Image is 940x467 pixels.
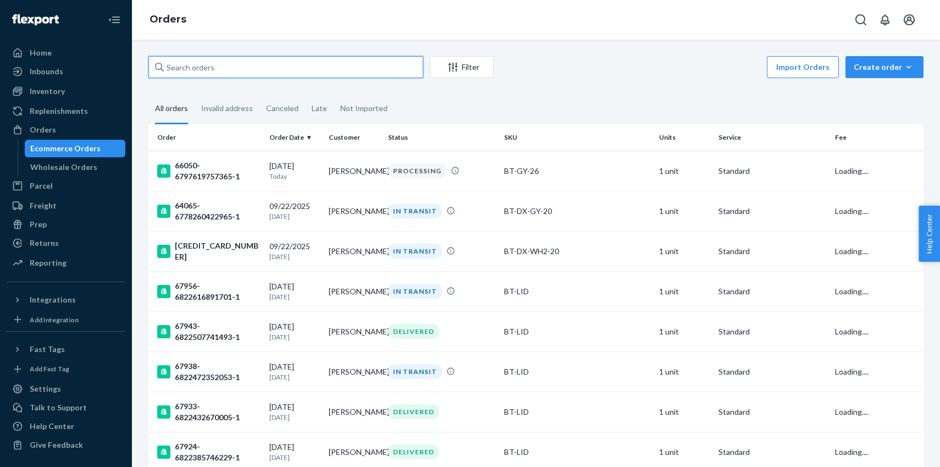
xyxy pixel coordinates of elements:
[266,94,298,123] div: Canceled
[30,315,79,325] div: Add Integration
[269,442,320,462] div: [DATE]
[30,86,65,97] div: Inventory
[7,121,125,139] a: Orders
[7,63,125,80] a: Inbounds
[324,351,384,392] td: [PERSON_NAME]
[30,238,59,249] div: Returns
[269,372,320,382] p: [DATE]
[655,151,714,191] td: 1 unit
[269,413,320,422] p: [DATE]
[7,102,125,120] a: Replenishments
[269,212,320,221] p: [DATE]
[269,241,320,261] div: 09/22/2025
[7,197,125,215] a: Freight
[7,234,125,252] a: Returns
[30,364,69,373] div: Add Fast Tag
[718,406,826,417] p: Standard
[30,421,74,432] div: Help Center
[898,9,920,31] button: Open account menu
[504,326,650,337] div: BT-LID
[25,140,126,157] a: Ecommerce Orders
[388,364,442,379] div: IN TRANSIT
[504,246,650,257] div: BT-DX-WH2-20
[831,392,924,432] td: Loading....
[7,436,125,454] button: Give Feedback
[324,191,384,231] td: [PERSON_NAME]
[30,402,87,413] div: Talk to Support
[7,44,125,62] a: Home
[157,200,261,222] div: 64065-6778260422965-1
[845,56,924,78] button: Create order
[30,383,61,394] div: Settings
[7,291,125,309] button: Integrations
[157,160,261,182] div: 66050-6797619757365-1
[7,380,125,398] a: Settings
[201,94,253,123] div: Invalid address
[7,417,125,435] a: Help Center
[150,13,186,25] a: Orders
[324,311,384,351] td: [PERSON_NAME]
[874,9,896,31] button: Open notifications
[430,62,493,73] div: Filter
[148,56,423,78] input: Search orders
[269,453,320,462] p: [DATE]
[157,321,261,343] div: 67943-6822507741493-1
[655,351,714,392] td: 1 unit
[504,206,650,217] div: BT-DX-GY-20
[718,246,826,257] p: Standard
[854,62,915,73] div: Create order
[504,447,650,458] div: BT-LID
[25,158,126,176] a: Wholesale Orders
[30,143,101,154] div: Ecommerce Orders
[30,439,83,450] div: Give Feedback
[919,206,940,262] button: Help Center
[324,271,384,311] td: [PERSON_NAME]
[269,361,320,382] div: [DATE]
[504,406,650,417] div: BT-LID
[655,311,714,351] td: 1 unit
[7,216,125,233] a: Prep
[12,14,59,25] img: Flexport logo
[655,392,714,432] td: 1 unit
[324,231,384,271] td: [PERSON_NAME]
[265,124,324,151] th: Order Date
[7,313,125,327] a: Add Integration
[7,254,125,272] a: Reporting
[269,161,320,181] div: [DATE]
[30,47,52,58] div: Home
[269,321,320,342] div: [DATE]
[324,392,384,432] td: [PERSON_NAME]
[831,151,924,191] td: Loading....
[850,9,872,31] button: Open Search Box
[504,286,650,297] div: BT-LID
[388,284,442,299] div: IN TRANSIT
[157,281,261,303] div: 67956-6822616891701-1
[269,332,320,342] p: [DATE]
[30,294,76,305] div: Integrations
[329,133,379,142] div: Customer
[30,162,97,173] div: Wholesale Orders
[718,326,826,337] p: Standard
[148,124,265,151] th: Order
[157,361,261,383] div: 67938-6822472352053-1
[269,252,320,261] p: [DATE]
[831,351,924,392] td: Loading....
[30,66,63,77] div: Inbounds
[30,106,88,117] div: Replenishments
[157,441,261,463] div: 67924-6822385746229-1
[388,324,439,339] div: DELIVERED
[30,219,47,230] div: Prep
[157,401,261,423] div: 67933-6822432670005-1
[312,94,327,123] div: Late
[655,124,714,151] th: Units
[30,344,65,355] div: Fast Tags
[388,204,442,218] div: IN TRANSIT
[718,286,826,297] p: Standard
[831,124,924,151] th: Fee
[7,83,125,100] a: Inventory
[30,200,57,211] div: Freight
[718,366,826,377] p: Standard
[7,362,125,376] a: Add Fast Tag
[767,56,839,78] button: Import Orders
